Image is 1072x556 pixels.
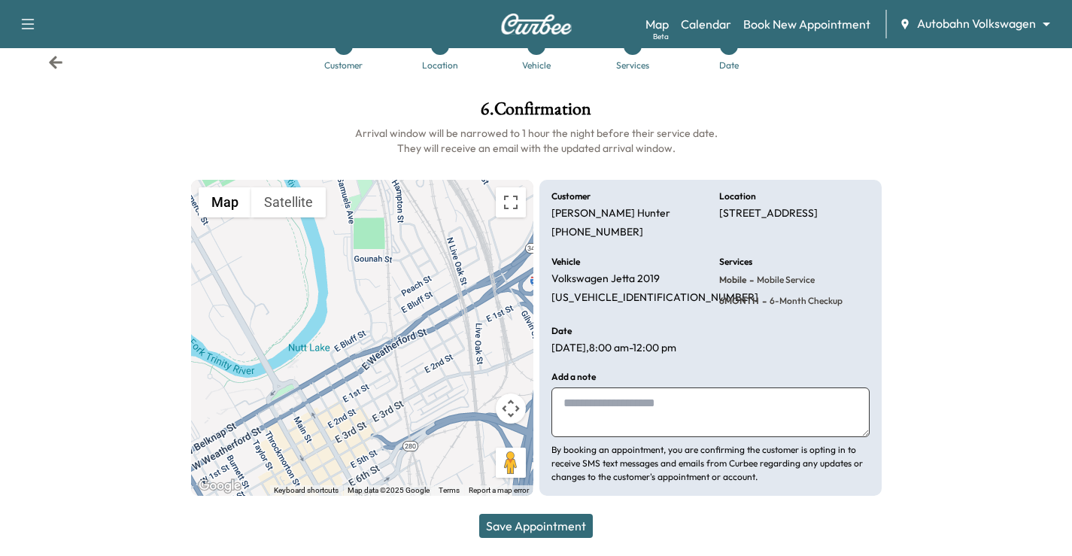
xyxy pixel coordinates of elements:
[496,448,526,478] button: Drag Pegman onto the map to open Street View
[551,226,643,239] p: [PHONE_NUMBER]
[439,486,460,494] a: Terms (opens in new tab)
[469,486,529,494] a: Report a map error
[616,61,649,70] div: Services
[324,61,363,70] div: Customer
[681,15,731,33] a: Calendar
[500,14,572,35] img: Curbee Logo
[195,476,244,496] img: Google
[754,274,815,286] span: Mobile Service
[191,126,882,156] h6: Arrival window will be narrowed to 1 hour the night before their service date. They will receive ...
[199,187,251,217] button: Show street map
[551,207,670,220] p: [PERSON_NAME] Hunter
[551,327,572,336] h6: Date
[719,257,752,266] h6: Services
[496,393,526,424] button: Map camera controls
[551,342,676,355] p: [DATE] , 8:00 am - 12:00 pm
[551,443,870,484] p: By booking an appointment, you are confirming the customer is opting in to receive SMS text messa...
[551,272,660,286] p: Volkswagen Jetta 2019
[274,485,339,496] button: Keyboard shortcuts
[479,514,593,538] button: Save Appointment
[551,372,596,381] h6: Add a note
[653,31,669,42] div: Beta
[191,100,882,126] h1: 6 . Confirmation
[522,61,551,70] div: Vehicle
[719,61,739,70] div: Date
[743,15,870,33] a: Book New Appointment
[719,192,756,201] h6: Location
[719,207,818,220] p: [STREET_ADDRESS]
[759,293,767,308] span: -
[719,274,746,286] span: Mobile
[767,295,843,307] span: 6-month checkup
[195,476,244,496] a: Open this area in Google Maps (opens a new window)
[251,187,326,217] button: Show satellite imagery
[746,272,754,287] span: -
[348,486,430,494] span: Map data ©2025 Google
[551,291,758,305] p: [US_VEHICLE_IDENTIFICATION_NUMBER]
[496,187,526,217] button: Toggle fullscreen view
[422,61,458,70] div: Location
[645,15,669,33] a: MapBeta
[551,192,591,201] h6: Customer
[551,257,580,266] h6: Vehicle
[917,15,1036,32] span: Autobahn Volkswagen
[48,55,63,70] div: Back
[719,295,759,307] span: 6MONTH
